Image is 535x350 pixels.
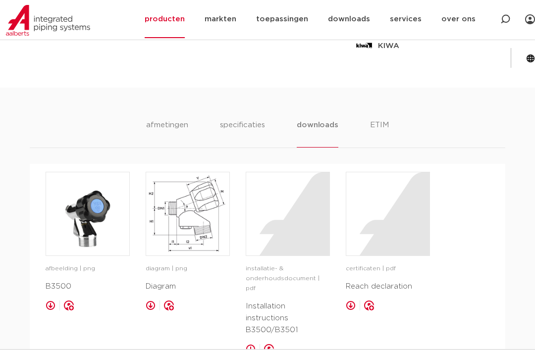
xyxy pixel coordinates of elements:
[346,281,430,293] p: Reach declaration
[46,172,130,256] a: image for B3500
[46,264,130,274] p: afbeelding | png
[46,281,130,293] p: B3500
[346,264,430,274] p: certificaten | pdf
[46,172,129,255] img: image for B3500
[146,119,188,148] li: afmetingen
[220,119,265,148] li: specificaties
[370,119,389,148] li: ETIM
[246,300,330,336] p: Installation instructions B3500/B3501
[525,8,535,30] div: my IPS
[146,172,230,256] a: image for Diagram
[146,281,230,293] p: Diagram
[246,264,330,294] p: installatie- & onderhoudsdocument | pdf
[146,264,230,274] p: diagram | png
[297,119,338,148] li: downloads
[146,172,229,255] img: image for Diagram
